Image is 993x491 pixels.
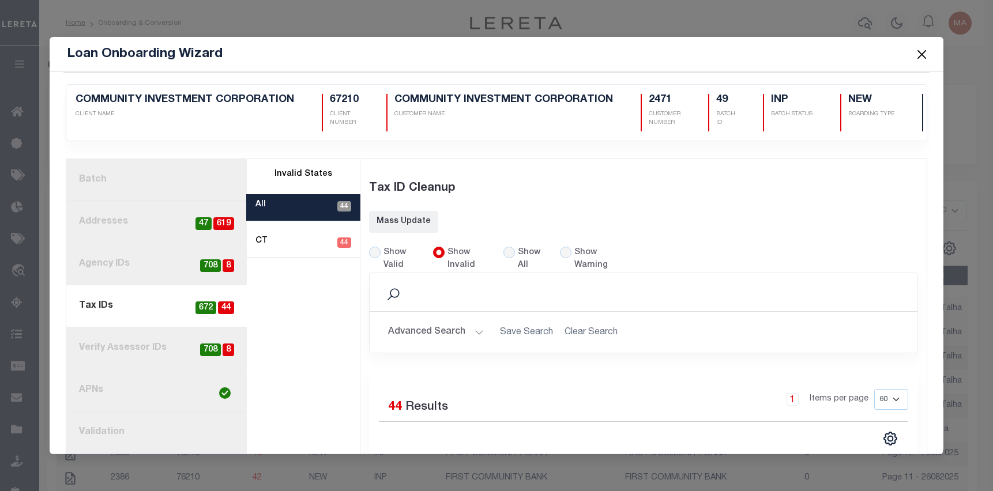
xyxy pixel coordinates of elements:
p: BATCH ID [716,110,735,127]
p: CUSTOMER NAME [394,110,613,119]
span: 44 [388,401,402,413]
button: Close [915,47,930,62]
span: 672 [195,301,216,315]
h5: COMMUNITY INVESTMENT CORPORATION [394,94,613,107]
h5: COMMUNITY INVESTMENT CORPORATION [76,94,294,107]
span: 44 [337,237,351,248]
a: APNs [66,369,247,411]
label: All [255,199,266,211]
a: Agency IDs8708 [66,243,247,285]
p: CLIENT NAME [76,110,294,119]
label: CT [255,235,268,248]
h5: Loan Onboarding Wizard [67,46,223,62]
button: Advanced Search [388,321,484,343]
a: Validation [66,411,247,454]
p: CLIENT NUMBER [330,110,359,127]
img: check-icon-green.svg [219,387,231,399]
h5: 67210 [330,94,359,107]
label: Results [405,398,448,417]
h5: NEW [848,94,894,107]
span: 47 [195,217,212,231]
p: CUSTOMER NUMBER [649,110,680,127]
div: Mass Update [377,216,431,228]
span: 708 [200,259,221,273]
a: Tax IDs44672 [66,285,247,327]
label: Show All [518,247,546,272]
h5: 2471 [649,94,680,107]
span: 708 [200,343,221,357]
span: 619 [213,217,234,231]
span: 8 [223,259,234,273]
span: 44 [337,201,351,211]
label: Show Warning [574,247,621,272]
p: BATCH STATUS [771,110,813,119]
a: Batch [66,159,247,201]
span: 44 [218,301,234,315]
h5: INP [771,94,813,107]
a: Addresses61947 [66,201,247,243]
a: Verify Assessor IDs8708 [66,327,247,369]
a: Mass Update [369,211,438,233]
h5: 49 [716,94,735,107]
label: Show Invalid [447,247,490,272]
span: 8 [223,343,234,357]
label: Show Valid [383,247,420,272]
span: Items per page [810,393,868,406]
a: 1 [786,393,799,406]
div: Tax ID Cleanup [369,166,918,211]
label: Invalid States [274,168,332,181]
p: Boarding Type [848,110,894,119]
